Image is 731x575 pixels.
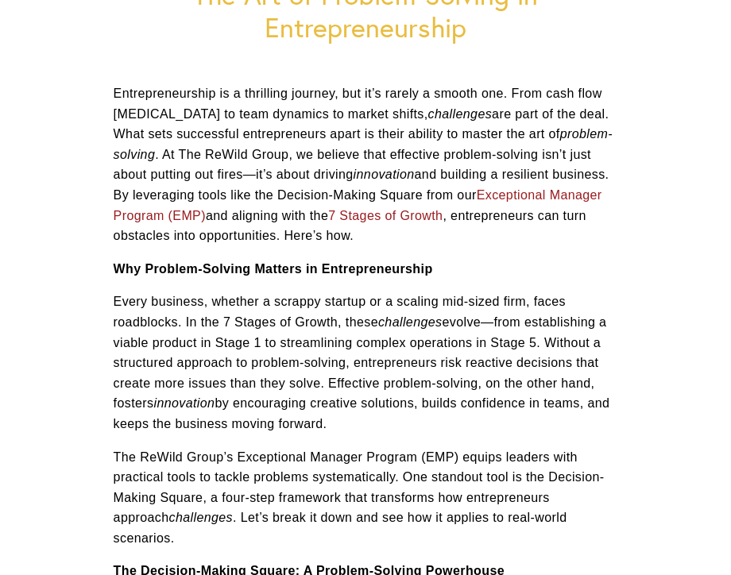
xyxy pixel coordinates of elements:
a: Exceptional Manager Program (EMP) [114,188,602,222]
strong: Why Problem-Solving Matters in Entrepreneurship [114,262,433,276]
p: The ReWild Group’s Exceptional Manager Program (EMP) equips leaders with practical tools to tackl... [114,447,618,549]
em: innovation [153,396,215,410]
p: Every business, whether a scrappy startup or a scaling mid-sized firm, faces roadblocks. In the 7... [114,291,618,434]
em: challenges [378,315,443,329]
em: problem-solving [114,127,613,161]
em: challenges [428,107,493,121]
em: innovation [354,168,415,181]
p: Entrepreneurship is a thrilling journey, but it’s rarely a smooth one. From cash flow [MEDICAL_DA... [114,83,618,246]
em: challenges [169,511,234,524]
a: 7 Stages of Growth [328,209,443,222]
